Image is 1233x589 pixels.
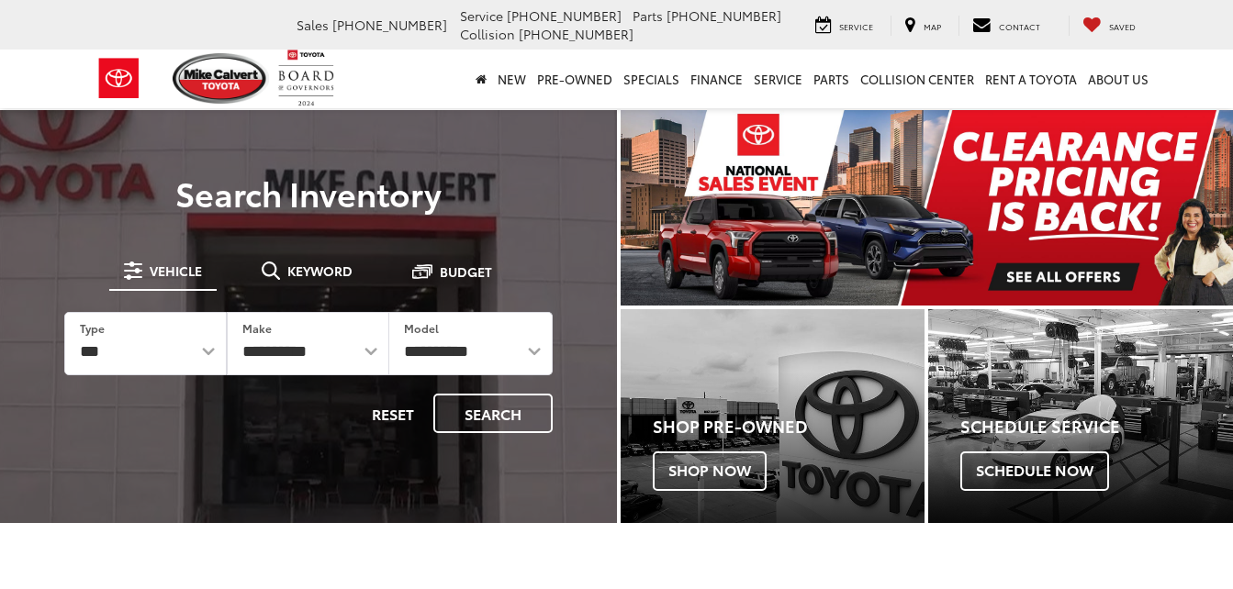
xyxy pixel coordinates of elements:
[440,265,492,278] span: Budget
[958,16,1054,36] a: Contact
[960,417,1233,436] h4: Schedule Service
[470,50,492,108] a: Home
[999,20,1040,32] span: Contact
[492,50,532,108] a: New
[1069,16,1149,36] a: My Saved Vehicles
[150,264,202,277] span: Vehicle
[621,309,925,522] div: Toyota
[801,16,887,36] a: Service
[748,50,808,108] a: Service
[460,25,515,43] span: Collision
[297,16,329,34] span: Sales
[1082,50,1154,108] a: About Us
[685,50,748,108] a: Finance
[242,320,272,336] label: Make
[928,309,1233,522] div: Toyota
[173,53,270,104] img: Mike Calvert Toyota
[618,50,685,108] a: Specials
[80,320,105,336] label: Type
[633,6,663,25] span: Parts
[621,309,925,522] a: Shop Pre-Owned Shop Now
[532,50,618,108] a: Pre-Owned
[960,451,1109,490] span: Schedule Now
[808,50,855,108] a: Parts
[653,451,767,490] span: Shop Now
[924,20,941,32] span: Map
[653,417,925,436] h4: Shop Pre-Owned
[460,6,503,25] span: Service
[507,6,622,25] span: [PHONE_NUMBER]
[928,309,1233,522] a: Schedule Service Schedule Now
[839,20,873,32] span: Service
[667,6,781,25] span: [PHONE_NUMBER]
[332,16,447,34] span: [PHONE_NUMBER]
[287,264,353,277] span: Keyword
[519,25,633,43] span: [PHONE_NUMBER]
[891,16,955,36] a: Map
[433,394,553,433] button: Search
[980,50,1082,108] a: Rent a Toyota
[855,50,980,108] a: Collision Center
[1109,20,1136,32] span: Saved
[356,394,430,433] button: Reset
[39,174,578,211] h3: Search Inventory
[404,320,439,336] label: Model
[84,49,153,108] img: Toyota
